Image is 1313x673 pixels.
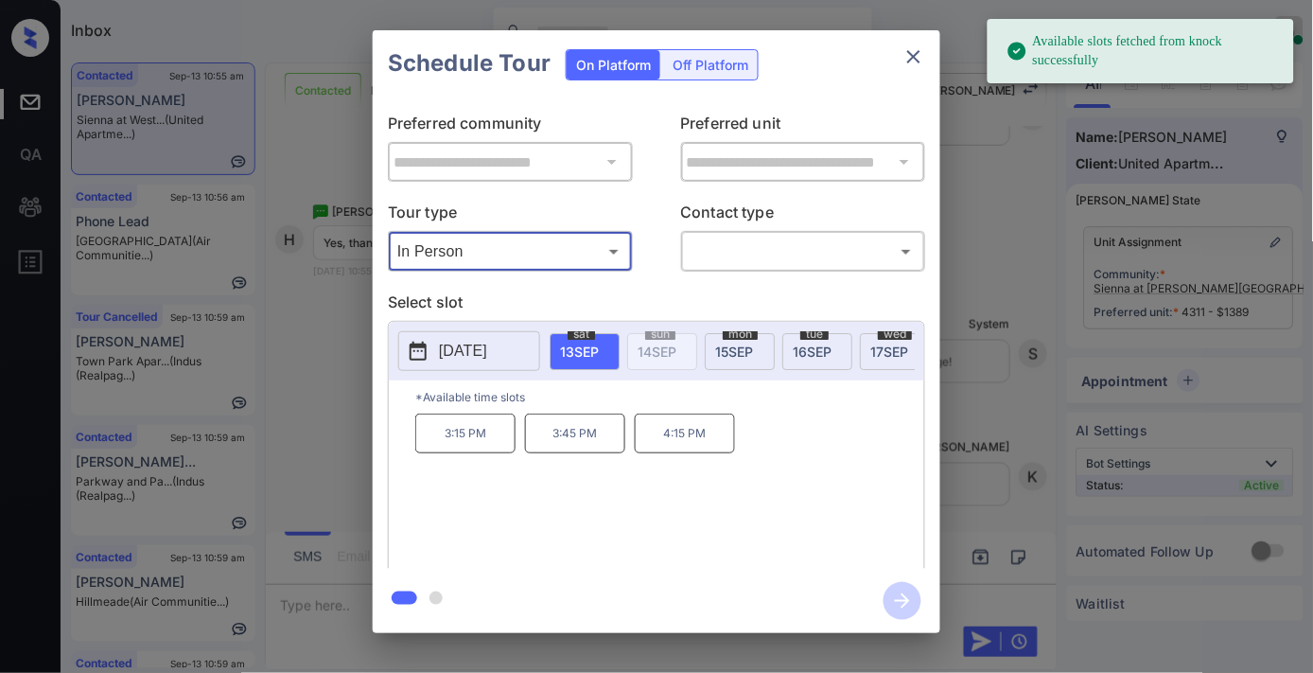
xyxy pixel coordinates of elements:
button: close [895,38,933,76]
p: Preferred unit [681,112,926,142]
span: tue [800,328,829,340]
div: date-select [860,333,930,370]
span: 13 SEP [560,344,599,360]
p: Preferred community [388,112,633,142]
div: Off Platform [663,50,758,80]
span: wed [878,328,912,340]
p: 4:15 PM [635,414,735,453]
button: btn-next [872,576,933,626]
button: [DATE] [398,331,540,371]
div: In Person [393,236,628,267]
p: [DATE] [439,340,487,363]
h2: Schedule Tour [373,30,566,97]
div: date-select [705,333,775,370]
div: On Platform [567,50,660,80]
p: 3:15 PM [415,414,516,453]
p: Tour type [388,201,633,231]
span: 16 SEP [793,344,832,360]
p: 3:45 PM [525,414,625,453]
div: date-select [550,333,620,370]
div: Available slots fetched from knock successfully [1007,25,1279,78]
p: *Available time slots [415,381,924,414]
div: date-select [782,333,852,370]
p: Select slot [388,291,925,321]
span: 17 SEP [870,344,908,360]
span: mon [723,328,758,340]
span: sat [568,328,595,340]
p: Contact type [681,201,926,231]
span: 15 SEP [715,344,753,360]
